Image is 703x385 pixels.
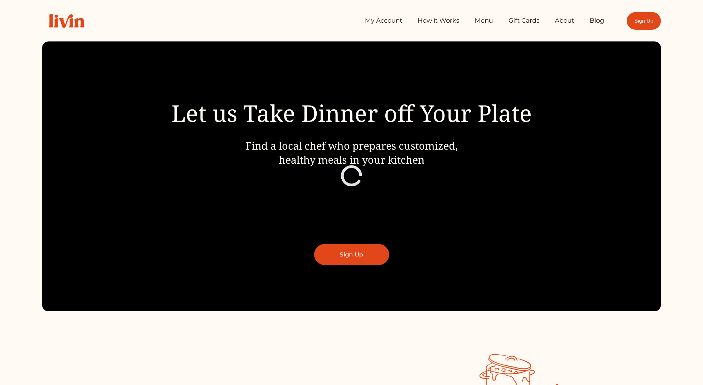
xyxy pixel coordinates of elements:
a: My Account [365,14,402,27]
a: Blog [590,14,604,27]
span: Let us Take Dinner off Your Plate [171,97,532,129]
a: Gift Cards [509,14,540,27]
span: Find a local chef who prepares customized, healthy meals in your kitchen [246,138,458,167]
a: About [555,14,574,27]
a: Menu [475,14,493,27]
a: How it Works [418,14,459,27]
a: Sign Up [627,12,661,30]
img: Livin [42,7,91,34]
a: Sign Up [314,244,389,265]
